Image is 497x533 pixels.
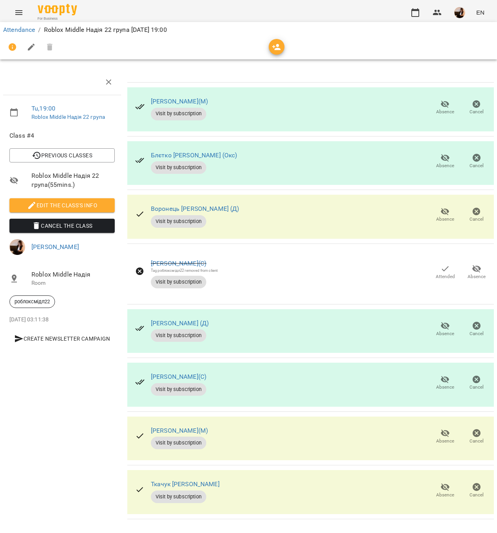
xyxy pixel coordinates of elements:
[461,318,492,340] button: Cancel
[151,164,206,171] span: Visit by subscription
[469,384,484,391] span: Cancel
[31,279,115,287] p: Room
[38,4,77,15] img: Voopty Logo
[31,243,79,251] a: [PERSON_NAME]
[461,261,492,283] button: Absence
[9,3,28,22] button: Menu
[16,151,108,160] span: Previous Classes
[429,204,461,226] button: Absence
[461,480,492,502] button: Cancel
[468,273,486,280] span: Absence
[151,205,239,212] a: Воронець [PERSON_NAME] (Д)
[9,198,115,212] button: Edit the class's Info
[9,148,115,162] button: Previous Classes
[461,204,492,226] button: Cancel
[436,273,455,280] span: Attended
[469,162,484,169] span: Cancel
[31,114,105,120] a: Roblox Middle Надія 22 група
[429,372,461,394] button: Absence
[151,110,206,117] span: Visit by subscription
[3,26,35,33] a: Attendance
[16,221,108,231] span: Cancel the class
[44,25,167,35] p: Roblox Middle Надія 22 група [DATE] 19:00
[436,162,454,169] span: Absence
[476,8,484,17] span: EN
[436,384,454,391] span: Absence
[436,109,454,115] span: Absence
[469,438,484,444] span: Cancel
[151,373,206,380] a: [PERSON_NAME](С)
[436,216,454,223] span: Absence
[13,334,112,343] span: Create Newsletter Campaign
[436,492,454,498] span: Absence
[469,330,484,337] span: Cancel
[151,319,209,327] a: [PERSON_NAME] (Д)
[461,372,492,394] button: Cancel
[16,201,108,210] span: Edit the class's Info
[151,218,206,225] span: Visit by subscription
[429,318,461,340] button: Absence
[436,330,454,337] span: Absence
[9,316,115,324] p: [DATE] 03:11:38
[151,493,206,500] span: Visit by subscription
[473,5,488,20] button: EN
[9,219,115,233] button: Cancel the class
[3,25,494,35] nav: breadcrumb
[151,260,206,267] a: [PERSON_NAME](С)
[151,386,206,393] span: Visit by subscription
[429,261,461,283] button: Attended
[151,480,220,488] a: Ткачук [PERSON_NAME]
[31,171,115,190] span: Roblox Middle Надія 22 група ( 55 mins. )
[38,16,77,21] span: For Business
[31,270,115,279] span: Roblox Middle Надія
[469,216,484,223] span: Cancel
[469,492,484,498] span: Cancel
[429,480,461,502] button: Absence
[38,25,40,35] li: /
[151,268,218,273] div: Tag роблоксмідл22 removed from client
[429,97,461,119] button: Absence
[31,105,55,112] a: Tu , 19:00
[461,426,492,448] button: Cancel
[151,151,237,159] a: Блєтко [PERSON_NAME] (Окс)
[9,131,115,140] span: Class #4
[151,427,208,434] a: [PERSON_NAME](М)
[151,332,206,339] span: Visit by subscription
[9,239,25,255] img: f1c8304d7b699b11ef2dd1d838014dff.jpg
[454,7,465,18] img: f1c8304d7b699b11ef2dd1d838014dff.jpg
[461,97,492,119] button: Cancel
[9,332,115,346] button: Create Newsletter Campaign
[9,295,55,308] div: роблоксмідл22
[429,150,461,172] button: Absence
[151,439,206,446] span: Visit by subscription
[151,98,208,105] a: [PERSON_NAME](М)
[429,426,461,448] button: Absence
[10,298,55,305] span: роблоксмідл22
[436,438,454,444] span: Absence
[469,109,484,115] span: Cancel
[461,150,492,172] button: Cancel
[151,278,206,286] span: Visit by subscription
